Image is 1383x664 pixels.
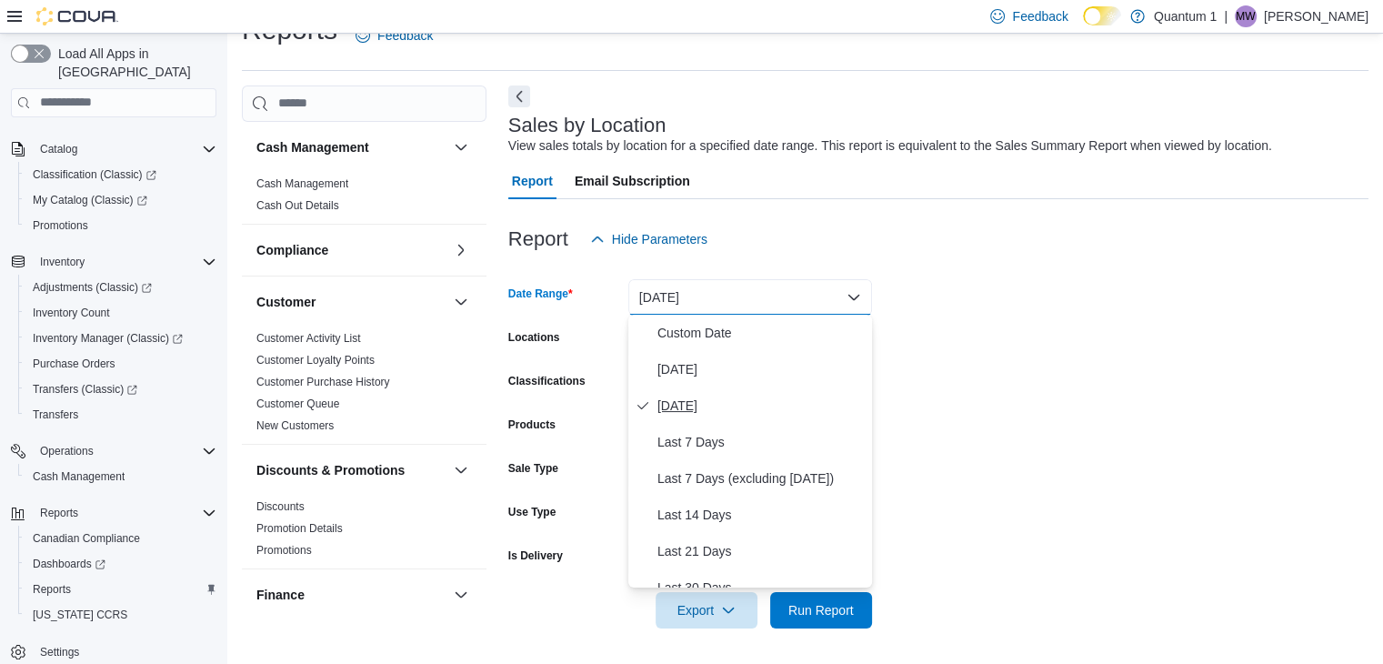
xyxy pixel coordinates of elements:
[256,376,390,388] a: Customer Purchase History
[450,459,472,481] button: Discounts & Promotions
[256,461,446,479] button: Discounts & Promotions
[508,505,556,519] label: Use Type
[25,378,216,400] span: Transfers (Classic)
[256,397,339,411] span: Customer Queue
[25,404,216,426] span: Transfers
[33,251,216,273] span: Inventory
[256,353,375,367] span: Customer Loyalty Points
[256,176,348,191] span: Cash Management
[40,506,78,520] span: Reports
[1154,5,1217,27] p: Quantum 1
[18,187,224,213] a: My Catalog (Classic)
[242,173,486,224] div: Cash Management
[33,440,216,462] span: Operations
[256,522,343,535] a: Promotion Details
[1235,5,1257,27] div: Michael Wuest
[256,241,328,259] h3: Compliance
[18,464,224,489] button: Cash Management
[256,241,446,259] button: Compliance
[33,331,183,346] span: Inventory Manager (Classic)
[25,604,135,626] a: [US_STATE] CCRS
[256,332,361,345] a: Customer Activity List
[25,604,216,626] span: Washington CCRS
[33,193,147,207] span: My Catalog (Classic)
[348,17,440,54] a: Feedback
[256,500,305,513] a: Discounts
[508,287,573,301] label: Date Range
[25,466,132,488] a: Cash Management
[256,293,446,311] button: Customer
[1083,25,1084,26] span: Dark Mode
[508,548,563,563] label: Is Delivery
[657,395,865,417] span: [DATE]
[256,138,446,156] button: Cash Management
[450,291,472,313] button: Customer
[40,255,85,269] span: Inventory
[25,277,159,298] a: Adjustments (Classic)
[256,499,305,514] span: Discounts
[18,326,224,351] a: Inventory Manager (Classic)
[25,215,216,236] span: Promotions
[657,322,865,344] span: Custom Date
[256,397,339,410] a: Customer Queue
[256,375,390,389] span: Customer Purchase History
[1264,5,1368,27] p: [PERSON_NAME]
[628,315,872,588] div: Select listbox
[40,142,77,156] span: Catalog
[242,496,486,568] div: Discounts & Promotions
[25,353,216,375] span: Purchase Orders
[256,586,305,604] h3: Finance
[33,138,216,160] span: Catalog
[33,502,216,524] span: Reports
[18,162,224,187] a: Classification (Classic)
[256,544,312,557] a: Promotions
[25,404,85,426] a: Transfers
[25,327,190,349] a: Inventory Manager (Classic)
[4,249,224,275] button: Inventory
[657,431,865,453] span: Last 7 Days
[51,45,216,81] span: Load All Apps in [GEOGRAPHIC_DATA]
[33,440,101,462] button: Operations
[256,418,334,433] span: New Customers
[25,578,216,600] span: Reports
[242,327,486,444] div: Customer
[575,163,690,199] span: Email Subscription
[40,444,94,458] span: Operations
[25,189,155,211] a: My Catalog (Classic)
[770,592,872,629] button: Run Report
[33,382,137,397] span: Transfers (Classic)
[25,164,164,186] a: Classification (Classic)
[33,641,86,663] a: Settings
[18,402,224,428] button: Transfers
[33,218,88,233] span: Promotions
[25,466,216,488] span: Cash Management
[33,640,216,663] span: Settings
[508,115,666,136] h3: Sales by Location
[508,228,568,250] h3: Report
[25,378,145,400] a: Transfers (Classic)
[657,358,865,380] span: [DATE]
[256,138,369,156] h3: Cash Management
[256,461,405,479] h3: Discounts & Promotions
[508,330,560,345] label: Locations
[256,177,348,190] a: Cash Management
[256,331,361,346] span: Customer Activity List
[4,136,224,162] button: Catalog
[657,468,865,489] span: Last 7 Days (excluding [DATE])
[25,353,123,375] a: Purchase Orders
[33,531,140,546] span: Canadian Compliance
[33,557,105,571] span: Dashboards
[33,608,127,622] span: [US_STATE] CCRS
[256,543,312,558] span: Promotions
[33,280,152,295] span: Adjustments (Classic)
[18,377,224,402] a: Transfers (Classic)
[450,136,472,158] button: Cash Management
[25,277,216,298] span: Adjustments (Classic)
[18,551,224,577] a: Dashboards
[256,354,375,367] a: Customer Loyalty Points
[18,275,224,300] a: Adjustments (Classic)
[256,419,334,432] a: New Customers
[25,189,216,211] span: My Catalog (Classic)
[33,167,156,182] span: Classification (Classic)
[656,592,757,629] button: Export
